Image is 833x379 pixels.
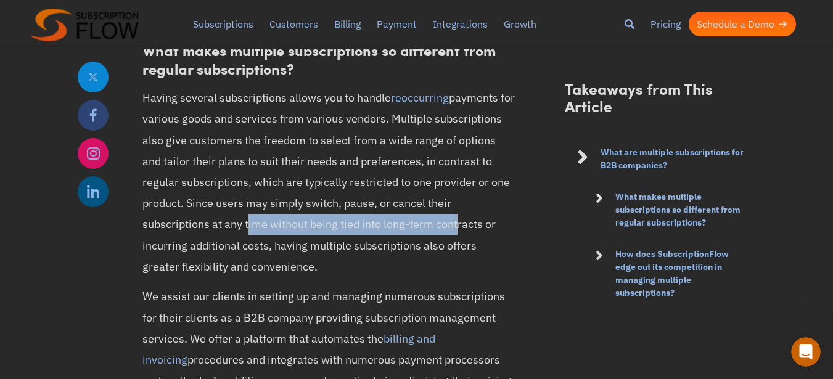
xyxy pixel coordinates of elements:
[642,12,689,36] a: Pricing
[615,248,744,300] strong: How does SubscriptionFlow edge out its competition in managing multiple subscriptions?
[583,190,744,229] a: What makes multiple subscriptions so different from regular subscriptions?
[326,12,369,36] a: Billing
[391,91,449,105] a: reoccurring
[142,332,435,367] a: billing and invoicing
[791,337,821,367] iframe: Intercom live chat
[142,39,496,79] strong: What makes multiple subscriptions so different from regular subscriptions?
[583,248,744,300] a: How does SubscriptionFlow edge out its competition in managing multiple subscriptions?
[615,190,744,229] strong: What makes multiple subscriptions so different from regular subscriptions?
[565,79,744,128] h2: Takeaways from This Article
[425,12,496,36] a: Integrations
[565,146,744,172] a: What are multiple subscriptions for B2B companies?
[142,88,515,277] p: Having several subscriptions allows you to handle payments for various goods and services from va...
[689,12,796,36] a: Schedule a Demo
[369,12,425,36] a: Payment
[261,12,326,36] a: Customers
[31,9,139,41] img: Subscriptionflow
[496,12,544,36] a: Growth
[601,146,744,172] strong: What are multiple subscriptions for B2B companies?
[185,12,261,36] a: Subscriptions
